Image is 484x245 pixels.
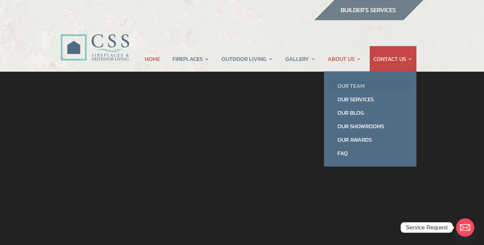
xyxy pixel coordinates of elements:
[331,146,410,160] a: FAQ
[373,46,413,72] a: CONTACT US
[61,15,129,64] img: CSS Fireplaces & Outdoor Living (Formerly Construction Solutions & Supply)- Jacksonville Ormond B...
[331,133,410,146] a: Our Awards
[331,79,410,93] a: Our Team
[285,46,316,72] a: GALLERY
[145,46,160,72] a: HOME
[328,46,361,72] a: ABOUT US
[172,46,209,72] a: FIREPLACES
[221,46,273,72] a: OUTDOOR LIVING
[331,106,410,119] a: Our Blog
[456,218,474,237] a: Email
[331,93,410,106] a: Our Services
[331,119,410,133] a: Our Showrooms
[314,14,424,23] a: builder services construction supply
